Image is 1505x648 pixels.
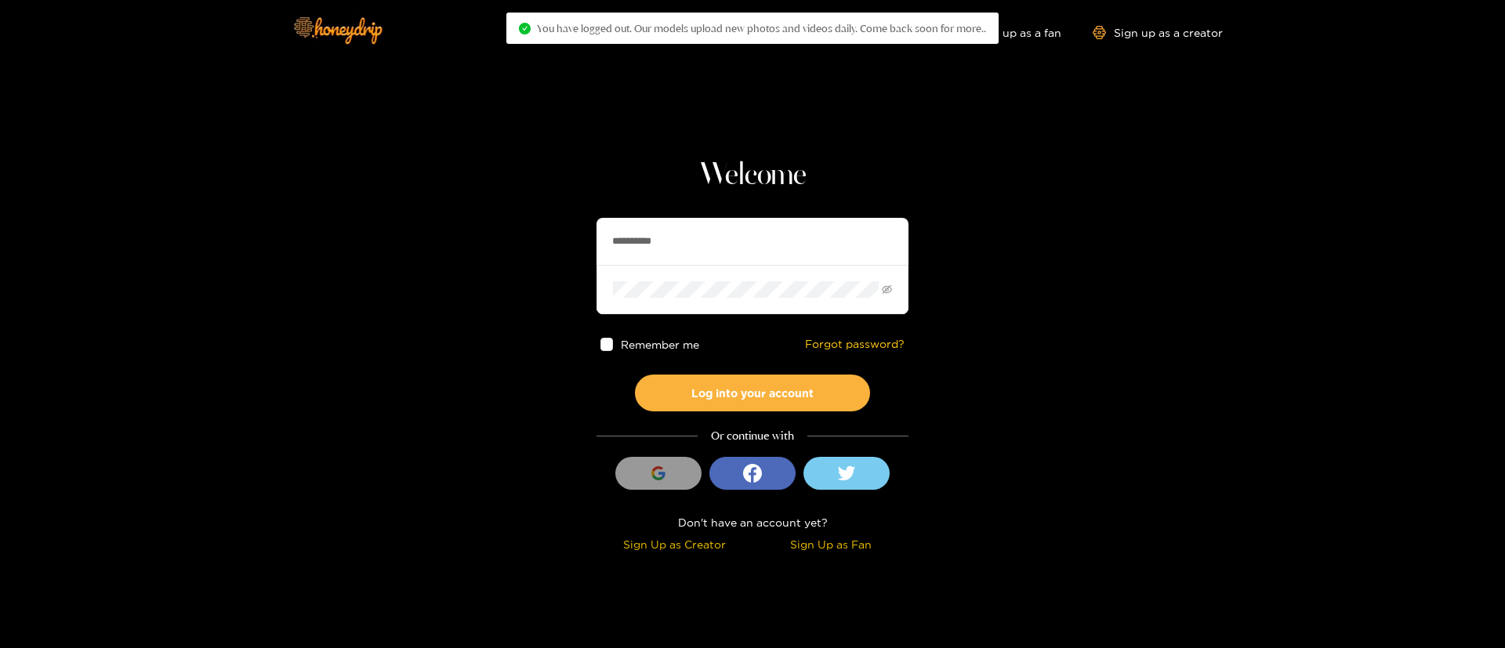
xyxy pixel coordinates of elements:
span: Remember me [622,338,700,350]
div: Or continue with [597,427,908,445]
a: Forgot password? [805,338,905,351]
div: Sign Up as Fan [756,535,905,553]
h1: Welcome [597,157,908,194]
div: Don't have an account yet? [597,513,908,531]
span: You have logged out. Our models upload new photos and videos daily. Come back soon for more.. [537,22,986,34]
button: Log into your account [635,375,870,411]
div: Sign Up as Creator [600,535,749,553]
span: eye-invisible [882,284,892,295]
span: check-circle [519,23,531,34]
a: Sign up as a creator [1093,26,1223,39]
a: Sign up as a fan [954,26,1061,39]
